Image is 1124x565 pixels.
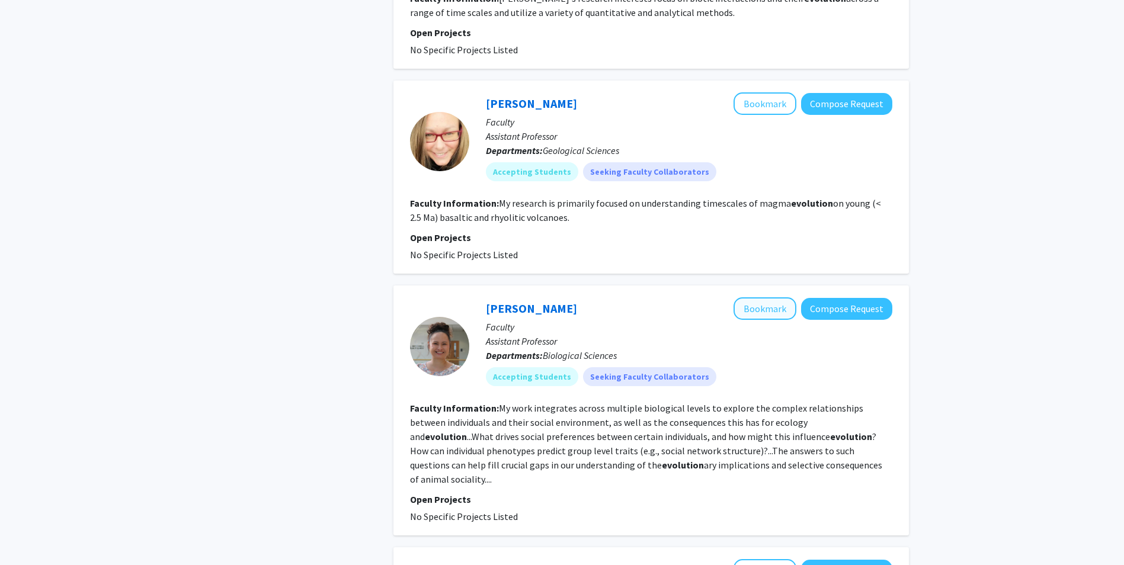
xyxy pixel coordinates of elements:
[583,162,716,181] mat-chip: Seeking Faculty Collaborators
[486,129,892,143] p: Assistant Professor
[801,93,892,115] button: Compose Request to Tiffany Rivera
[486,301,577,316] a: [PERSON_NAME]
[486,115,892,129] p: Faculty
[410,197,881,223] fg-read-more: My research is primarily focused on understanding timescales of magma on young (< 2.5 Ma) basalti...
[410,230,892,245] p: Open Projects
[791,197,833,209] b: evolution
[662,459,704,471] b: evolution
[410,511,518,522] span: No Specific Projects Listed
[410,25,892,40] p: Open Projects
[543,349,617,361] span: Biological Sciences
[486,320,892,334] p: Faculty
[830,431,872,442] b: evolution
[410,249,518,261] span: No Specific Projects Listed
[801,298,892,320] button: Compose Request to Allison Roth
[486,334,892,348] p: Assistant Professor
[486,367,578,386] mat-chip: Accepting Students
[425,431,467,442] b: evolution
[486,96,577,111] a: [PERSON_NAME]
[486,162,578,181] mat-chip: Accepting Students
[734,297,796,320] button: Add Allison Roth to Bookmarks
[410,402,499,414] b: Faculty Information:
[9,512,50,556] iframe: Chat
[410,492,892,506] p: Open Projects
[486,349,543,361] b: Departments:
[486,145,543,156] b: Departments:
[410,44,518,56] span: No Specific Projects Listed
[410,402,882,485] fg-read-more: My work integrates across multiple biological levels to explore the complex relationships between...
[583,367,716,386] mat-chip: Seeking Faculty Collaborators
[543,145,619,156] span: Geological Sciences
[410,197,499,209] b: Faculty Information:
[734,92,796,115] button: Add Tiffany Rivera to Bookmarks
